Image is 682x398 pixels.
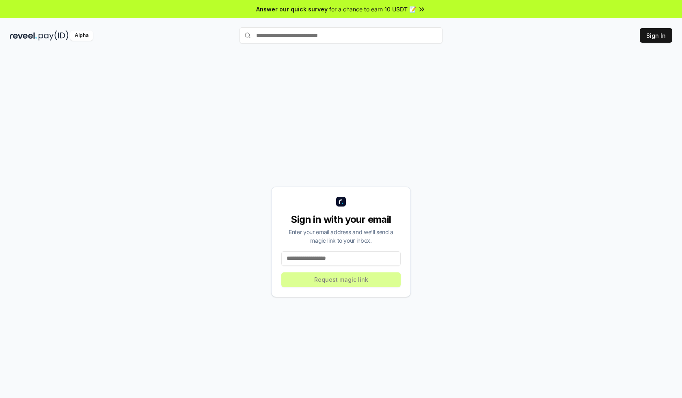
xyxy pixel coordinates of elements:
[39,30,69,41] img: pay_id
[640,28,672,43] button: Sign In
[336,197,346,207] img: logo_small
[281,213,401,226] div: Sign in with your email
[256,5,328,13] span: Answer our quick survey
[329,5,416,13] span: for a chance to earn 10 USDT 📝
[10,30,37,41] img: reveel_dark
[281,228,401,245] div: Enter your email address and we’ll send a magic link to your inbox.
[70,30,93,41] div: Alpha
